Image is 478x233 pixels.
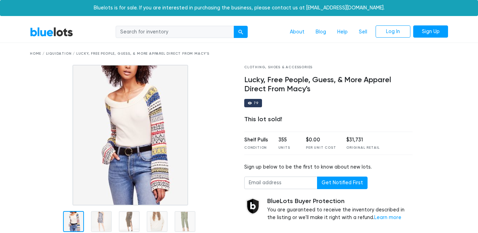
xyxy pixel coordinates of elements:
div: 355 [278,136,296,144]
input: Search for inventory [116,26,234,38]
a: Sign Up [413,25,448,38]
a: Help [332,25,353,39]
img: buyer_protection_shield-3b65640a83011c7d3ede35a8e5a80bfdfaa6a97447f0071c1475b91a4b0b3d01.png [244,197,262,215]
div: 79 [254,101,259,105]
a: Sell [353,25,373,39]
div: Sign up below to be the first to know about new lots. [244,163,413,171]
h4: Lucky, Free People, Guess, & More Apparel Direct From Macy's [244,76,413,94]
input: Email address [244,177,317,189]
a: Blog [310,25,332,39]
div: Per Unit Cost [306,145,336,150]
h5: BlueLots Buyer Protection [267,197,413,205]
a: Learn more [374,215,401,220]
div: Shelf Pulls [244,136,268,144]
div: Original Retail [346,145,380,150]
a: BlueLots [30,27,73,37]
a: About [284,25,310,39]
div: Home / Liquidation / Lucky, Free People, Guess, & More Apparel Direct From Macy's [30,51,448,56]
button: Get Notified First [317,177,368,189]
a: Log In [376,25,410,38]
div: This lot sold! [244,116,413,123]
div: Condition [244,145,268,150]
div: Units [278,145,296,150]
img: b2fa9162-ace8-4667-9dc4-efcfc2bc514e-1557071538 [72,65,188,205]
div: $0.00 [306,136,336,144]
div: Clothing, Shoes & Accessories [244,65,413,70]
div: You are guaranteed to receive the inventory described in the listing or we'll make it right with ... [267,197,413,222]
div: $31,731 [346,136,380,144]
